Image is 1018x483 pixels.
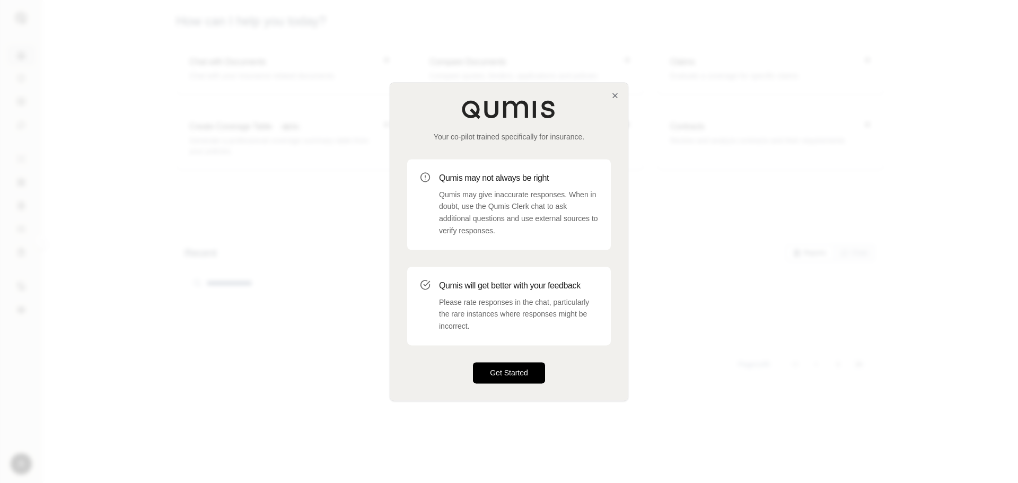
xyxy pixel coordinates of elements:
p: Your co-pilot trained specifically for insurance. [407,131,611,142]
p: Please rate responses in the chat, particularly the rare instances where responses might be incor... [439,296,598,332]
button: Get Started [473,362,545,383]
img: Qumis Logo [461,100,557,119]
h3: Qumis may not always be right [439,172,598,185]
p: Qumis may give inaccurate responses. When in doubt, use the Qumis Clerk chat to ask additional qu... [439,189,598,237]
h3: Qumis will get better with your feedback [439,279,598,292]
